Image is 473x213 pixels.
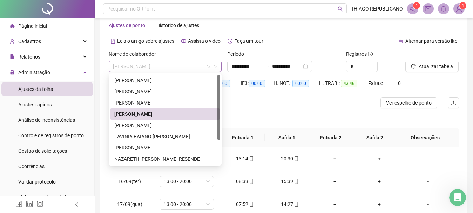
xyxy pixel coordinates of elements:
span: Atualizar tabela [419,62,453,70]
span: instagram [36,200,43,207]
button: Ver espelho de ponto [380,97,437,108]
span: 17/09(qua) [117,201,142,207]
span: mobile [248,179,254,184]
span: down [214,64,218,68]
span: 0 [398,80,401,86]
span: mail [425,6,431,12]
div: 20:30 [273,155,307,162]
div: 13:14 [228,155,262,162]
div: [PERSON_NAME] [114,144,216,152]
span: Ajustes da folha [18,86,53,92]
span: left [74,202,79,207]
div: [PERSON_NAME] [114,110,216,118]
div: ANA CAROLINA DA SILVA DUTRA [110,86,220,97]
div: - [407,155,449,162]
span: reload [411,64,416,69]
span: bell [440,6,447,12]
span: Ajustes rápidos [18,102,52,107]
span: Análise de inconsistências [18,117,75,123]
span: 00:00 [292,80,309,87]
div: [PERSON_NAME] [114,76,216,84]
span: facebook [15,200,22,207]
span: Leia o artigo sobre ajustes [117,38,174,44]
span: Faça um tour [234,38,263,44]
th: Observações [397,128,453,147]
span: home [10,24,15,28]
div: [PERSON_NAME] [114,88,216,95]
span: file [10,54,15,59]
span: mobile [248,156,254,161]
div: MARIA APARECIDA SANTOS [110,142,220,153]
span: history [228,39,232,44]
div: HE 3: [238,79,273,87]
span: Relatórios [18,54,40,60]
div: H. TRAB.: [319,79,368,87]
label: Nome do colaborador [109,50,161,58]
div: 07:52 [228,200,262,208]
span: CLERIS DE LIMA SANTOS SILVA [113,61,217,72]
div: 15:39 [273,178,307,185]
div: ALINE CRISTINA SOUZA [110,75,220,86]
span: 13:00 - 20:00 [164,176,210,187]
span: 1 [462,3,464,8]
div: NAZARETH [PERSON_NAME] RESENDE [114,155,216,163]
span: upload [451,100,456,106]
span: Alternar para versão lite [405,38,457,44]
th: Entrada 2 [309,128,353,147]
div: + [318,178,352,185]
span: file-text [110,39,115,44]
div: + [318,155,352,162]
span: Cadastros [18,39,41,44]
span: 1 [415,3,418,8]
div: [PERSON_NAME] [114,99,216,107]
span: Ajustes de ponto [109,22,145,28]
div: 08:39 [228,178,262,185]
span: swap-right [264,64,269,69]
span: 00:00 [249,80,265,87]
span: Validar protocolo [18,179,56,185]
div: BRUNO VINICIUS SILVA [110,97,220,108]
span: filter [207,64,211,68]
span: youtube [181,39,186,44]
div: - [407,200,449,208]
label: Período [227,50,249,58]
th: Entrada 1 [221,128,265,147]
div: H. NOT.: [273,79,319,87]
span: Faltas: [368,80,384,86]
span: lock [10,70,15,75]
span: to [264,64,269,69]
span: Controle de registros de ponto [18,133,84,138]
span: Histórico de ajustes [156,22,199,28]
span: Página inicial [18,23,47,29]
div: + [363,200,397,208]
span: Ocorrências [18,164,45,169]
span: swap [399,39,404,44]
span: THIAGO REPUBLICANO [351,5,403,13]
span: mobile [293,179,299,184]
span: 16/09(ter) [118,179,141,184]
div: NAZARETH CASSIA SILVA RESENDE [110,153,220,165]
span: Registros [346,50,373,58]
div: CLERIS DE LIMA SANTOS SILVA [110,108,220,120]
span: Administração [18,69,50,75]
span: mobile [293,202,299,207]
button: Atualizar tabela [405,61,459,72]
span: Ver espelho de ponto [386,99,432,107]
sup: Atualize o seu contato no menu Meus Dados [459,2,466,9]
span: Observações [403,134,447,141]
span: mobile [248,202,254,207]
div: 14:27 [273,200,307,208]
th: Saída 1 [265,128,309,147]
span: search [338,6,343,12]
div: [PERSON_NAME] [114,121,216,129]
span: Link para registro rápido [18,194,72,200]
div: + [363,178,397,185]
span: info-circle [368,52,373,56]
span: 43:46 [341,80,357,87]
iframe: Intercom live chat [449,189,466,206]
div: LAVINIA BAIANO NUNES DA SILVA [110,131,220,142]
span: 13:00 - 20:00 [164,199,210,209]
span: user-add [10,39,15,44]
div: - [407,178,449,185]
span: mobile [293,156,299,161]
